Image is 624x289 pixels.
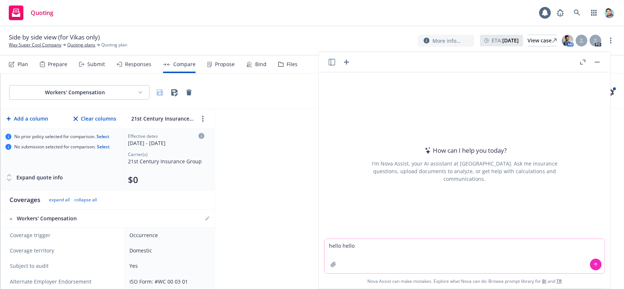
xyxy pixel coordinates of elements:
[502,37,519,44] strong: [DATE]
[67,42,95,48] a: Quoting plans
[362,160,567,183] div: I'm Nova Assist, your AI assistant at [GEOGRAPHIC_DATA]. Ask me insurance questions, upload docum...
[9,33,100,42] span: Side by side view (for Vikas only)
[198,114,207,123] a: more
[129,113,196,124] input: 21st Century Insurance Group
[10,247,117,254] span: Coverage territory
[562,35,574,46] img: photo
[129,231,207,239] div: Occurrence
[128,151,204,157] div: Carrier(s)
[10,195,40,204] div: Coverages
[10,232,117,239] span: Coverage trigger
[87,61,105,67] div: Submit
[203,214,212,223] a: editPencil
[287,61,298,67] div: Files
[125,61,151,67] div: Responses
[418,35,474,47] button: More info...
[129,247,207,254] div: Domestic
[215,61,235,67] div: Propose
[173,61,196,67] div: Compare
[10,215,118,222] div: Workers' Compensation
[128,133,204,147] div: Click to edit column carrier quote details
[128,174,138,186] button: $0
[322,274,608,289] span: Nova Assist can make mistakes. Explore what Nova can do: Browse prompt library for and
[18,61,28,67] div: Plan
[606,36,615,45] a: more
[10,278,91,285] span: Alternate Employer Endorsement
[492,37,519,44] span: ETA :
[72,111,118,126] button: Clear columns
[255,61,266,67] div: Bind
[6,3,56,23] a: Quoting
[129,278,207,285] div: ISO Form: #WC 00 03 01
[587,5,601,20] a: Switch app
[14,144,110,150] span: No submission selected for comparison.
[542,278,547,284] a: BI
[10,262,117,270] span: Subject to audit
[325,239,605,273] textarea: hello hello
[14,134,109,140] span: No prior policy selected for comparison.
[129,262,207,270] div: Yes
[604,7,615,19] img: photo
[49,197,70,203] button: expand all
[527,35,557,46] a: View case
[128,157,204,165] div: 21st Century Insurance Group
[9,42,61,48] a: Way Super Cool Company
[101,42,127,48] span: Quoting plan
[5,170,63,185] button: Expand quote info
[556,278,562,284] a: TR
[128,174,204,186] div: Total premium (click to edit billing info)
[31,10,53,16] span: Quoting
[570,5,585,20] a: Search
[15,89,135,96] div: Workers' Compensation
[423,146,507,155] div: How can I help you today?
[9,85,150,100] button: Workers' Compensation
[48,61,67,67] div: Prepare
[74,197,97,203] button: collapse all
[553,5,568,20] a: Report a Bug
[432,37,461,45] span: More info...
[128,133,204,139] div: Effective dates
[128,139,204,147] div: [DATE] - [DATE]
[5,111,50,126] button: Add a column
